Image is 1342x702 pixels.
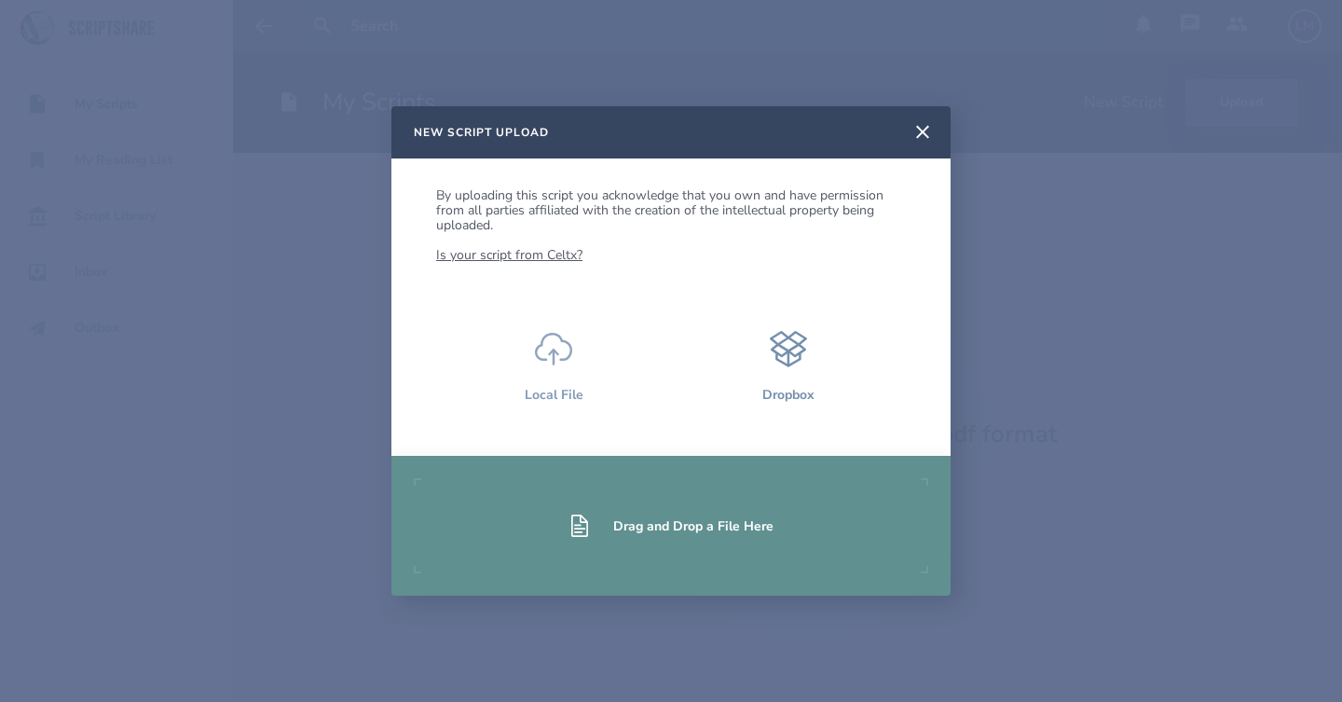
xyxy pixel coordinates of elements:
h2: New Script Upload [414,125,549,140]
div: Drag and Drop a File Here [613,517,774,535]
button: Dropbox [671,308,906,426]
p: By uploading this script you acknowledge that you own and have permission from all parties affili... [436,188,906,263]
div: Local File [436,386,671,404]
button: Local File [436,308,671,426]
a: Is your script from Celtx? [436,246,582,264]
div: Dropbox [671,386,906,404]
